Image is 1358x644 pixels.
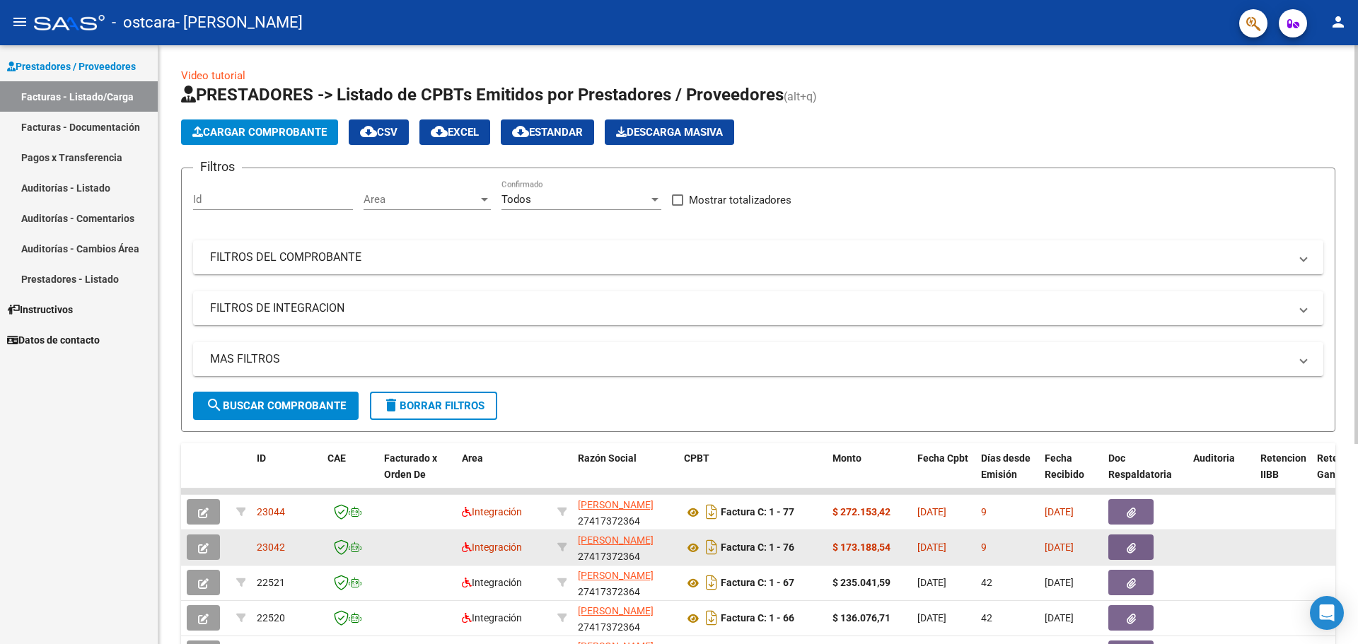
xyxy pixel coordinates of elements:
button: Buscar Comprobante [193,392,359,420]
span: [DATE] [917,541,946,553]
span: Mostrar totalizadores [689,192,791,209]
span: Integración [462,577,522,588]
mat-expansion-panel-header: FILTROS DE INTEGRACION [193,291,1323,325]
i: Descargar documento [702,571,721,594]
datatable-header-cell: ID [251,443,322,505]
span: [DATE] [1045,506,1074,517]
span: Integración [462,506,522,517]
span: CPBT [684,452,709,464]
a: Video tutorial [181,69,245,82]
button: Cargar Comprobante [181,119,338,145]
span: EXCEL [431,126,479,139]
span: Estandar [512,126,583,139]
span: PRESTADORES -> Listado de CPBTs Emitidos por Prestadores / Proveedores [181,85,784,105]
span: [DATE] [1045,577,1074,588]
span: [DATE] [1045,612,1074,623]
span: Area [462,452,483,464]
mat-panel-title: MAS FILTROS [210,351,1289,367]
span: CAE [327,452,346,464]
span: [DATE] [1045,541,1074,553]
span: [PERSON_NAME] [578,570,654,581]
span: - [PERSON_NAME] [175,7,303,38]
span: Días desde Emisión [981,452,1031,480]
datatable-header-cell: Fecha Cpbt [912,443,975,505]
strong: Factura C: 1 - 76 [721,542,794,554]
span: [DATE] [917,577,946,588]
mat-icon: search [206,397,223,414]
span: [PERSON_NAME] [578,605,654,616]
span: Descarga Masiva [616,126,723,139]
datatable-header-cell: Facturado x Orden De [378,443,456,505]
span: Fecha Cpbt [917,452,968,464]
span: Borrar Filtros [383,399,484,412]
strong: Factura C: 1 - 66 [721,613,794,624]
span: Buscar Comprobante [206,399,346,412]
span: Cargar Comprobante [192,126,327,139]
span: Fecha Recibido [1045,452,1084,480]
datatable-header-cell: CAE [322,443,378,505]
button: EXCEL [419,119,490,145]
span: 23044 [257,506,285,517]
span: - ostcara [112,7,175,38]
strong: $ 272.153,42 [832,506,890,517]
mat-panel-title: FILTROS DEL COMPROBANTE [210,250,1289,265]
strong: $ 136.076,71 [832,612,890,623]
span: CSV [360,126,397,139]
strong: $ 235.041,59 [832,577,890,588]
div: 27417372364 [578,603,673,633]
i: Descargar documento [702,536,721,558]
mat-icon: cloud_download [360,123,377,140]
span: Razón Social [578,452,637,464]
mat-expansion-panel-header: MAS FILTROS [193,342,1323,376]
button: Descarga Masiva [605,119,734,145]
datatable-header-cell: Doc Respaldatoria [1103,443,1188,505]
button: Estandar [501,119,594,145]
span: Prestadores / Proveedores [7,59,136,74]
span: Facturado x Orden De [384,452,437,480]
span: [DATE] [917,506,946,517]
span: Area [364,193,478,206]
datatable-header-cell: Area [456,443,552,505]
mat-icon: person [1330,13,1347,30]
span: Auditoria [1193,452,1235,464]
strong: Factura C: 1 - 77 [721,507,794,518]
div: 27417372364 [578,532,673,562]
datatable-header-cell: Razón Social [572,443,678,505]
span: [DATE] [917,612,946,623]
span: Integración [462,541,522,553]
mat-icon: cloud_download [431,123,448,140]
div: Open Intercom Messenger [1310,596,1344,630]
datatable-header-cell: Fecha Recibido [1039,443,1103,505]
mat-icon: delete [383,397,400,414]
button: Borrar Filtros [370,392,497,420]
button: CSV [349,119,409,145]
span: Retencion IIBB [1260,452,1306,480]
datatable-header-cell: Retencion IIBB [1255,443,1311,505]
span: 9 [981,541,987,553]
div: 27417372364 [578,497,673,527]
span: 42 [981,577,992,588]
span: 23042 [257,541,285,553]
datatable-header-cell: CPBT [678,443,827,505]
span: 42 [981,612,992,623]
span: 22521 [257,577,285,588]
span: Instructivos [7,302,73,317]
mat-icon: cloud_download [512,123,529,140]
i: Descargar documento [702,607,721,629]
datatable-header-cell: Monto [827,443,912,505]
span: Doc Respaldatoria [1108,452,1172,480]
div: 27417372364 [578,568,673,597]
strong: $ 173.188,54 [832,541,890,553]
app-download-masive: Descarga masiva de comprobantes (adjuntos) [605,119,734,145]
strong: Factura C: 1 - 67 [721,578,794,589]
span: 22520 [257,612,285,623]
mat-panel-title: FILTROS DE INTEGRACION [210,300,1289,316]
mat-icon: menu [11,13,28,30]
span: Todos [501,193,531,206]
span: [PERSON_NAME] [578,499,654,510]
span: Integración [462,612,522,623]
span: Datos de contacto [7,332,100,348]
span: (alt+q) [784,90,817,103]
span: 9 [981,506,987,517]
i: Descargar documento [702,500,721,523]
